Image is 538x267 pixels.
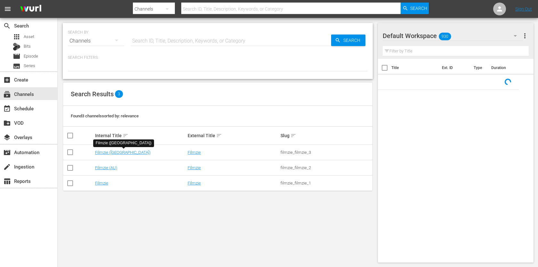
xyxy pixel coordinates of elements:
span: Schedule [3,105,11,113]
a: Filmzie [188,150,201,155]
div: filmzie_filmzie_1 [281,181,371,185]
div: Channels [68,32,124,50]
span: Episode [13,52,20,60]
th: Type [470,59,487,77]
a: Filmzie ([GEOGRAPHIC_DATA]) [95,150,151,155]
span: 3 [115,90,123,98]
button: Search [401,3,429,14]
span: menu [4,5,12,13]
span: Asset [24,34,34,40]
p: Search Filters: [68,55,368,60]
a: Sign Out [515,6,532,12]
span: Create [3,76,11,84]
span: Search [3,22,11,30]
button: Search [331,35,365,46]
span: Search [410,3,427,14]
span: Overlays [3,134,11,141]
span: Episode [24,53,38,59]
span: Asset [13,33,20,41]
span: 930 [439,30,451,43]
button: more_vert [521,28,529,43]
span: Search [341,35,365,46]
span: Series [24,63,35,69]
div: Bits [13,43,20,51]
a: Filmzie [188,181,201,185]
a: Filmzie [188,165,201,170]
span: sort [123,133,128,138]
span: Search Results [71,90,114,98]
span: Series [13,62,20,70]
div: External Title [188,132,279,139]
span: Found 3 channels sorted by: relevance [71,114,139,118]
th: Ext. ID [438,59,470,77]
span: VOD [3,119,11,127]
a: Filmzie [95,181,108,185]
div: Default Workspace [383,27,523,45]
div: Filmzie ([GEOGRAPHIC_DATA]) [96,140,151,146]
th: Title [391,59,438,77]
div: filmzie_filmzie_3 [281,150,371,155]
span: Automation [3,149,11,156]
img: ans4CAIJ8jUAAAAAAAAAAAAAAAAAAAAAAAAgQb4GAAAAAAAAAAAAAAAAAAAAAAAAJMjXAAAAAAAAAAAAAAAAAAAAAAAAgAT5G... [15,2,46,17]
span: sort [216,133,222,138]
div: Slug [281,132,371,139]
span: Channels [3,90,11,98]
div: Internal Title [95,132,186,139]
span: more_vert [521,32,529,40]
span: Bits [24,43,31,50]
a: Filmzie (AU) [95,165,117,170]
span: Ingestion [3,163,11,171]
span: Reports [3,177,11,185]
div: filmzie_filmzie_2 [281,165,371,170]
span: sort [290,133,296,138]
th: Duration [487,59,526,77]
